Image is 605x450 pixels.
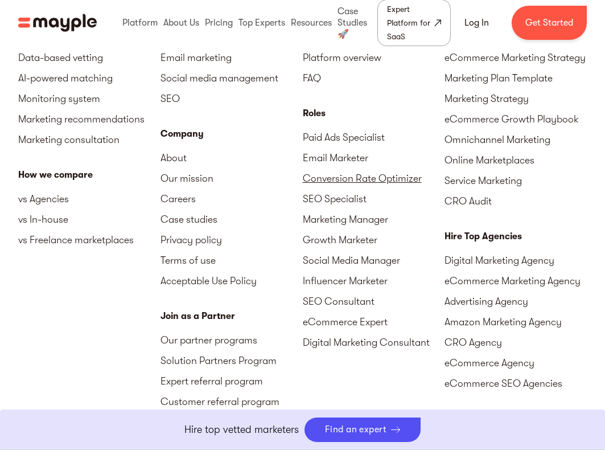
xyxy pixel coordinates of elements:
div: Pricing [202,5,236,41]
div: Expert Platform for SaaS [387,2,432,43]
a: About [160,148,303,168]
a: Marketing Strategy [445,88,587,109]
a: Marketing Manager [303,209,445,230]
a: Marketing recommendations [18,109,160,129]
a: Advertising Agency [445,291,587,312]
a: Solution Partners Program [160,350,303,371]
a: Email marketing [160,47,303,68]
a: Careers [160,189,303,209]
div: Find an expert [325,424,387,435]
iframe: Chat Widget [400,318,605,450]
div: How we compare [18,168,160,182]
a: Conversion Rate Optimizer [303,168,445,189]
a: Customer referral program [160,391,303,412]
a: Case studies [160,209,303,230]
a: Platform overview [303,47,445,68]
a: vs In-house [18,209,160,230]
div: Company [160,127,303,141]
a: Log In [451,9,503,36]
a: Social Media Manager [303,250,445,271]
a: Our mission [160,168,303,189]
a: Expert referral program [160,371,303,391]
a: FAQ [303,68,445,88]
a: Privacy policy [160,230,303,250]
a: home [18,12,97,34]
a: vs Freelance marketplaces [18,230,160,250]
a: Social media management [160,68,303,88]
div: Top Experts [236,5,288,41]
a: SEO Specialist [303,189,445,209]
a: eCommerce Marketing Agency [445,271,587,291]
a: Online Marketplaces [445,150,587,170]
a: Digital Marketing Agency [445,250,587,271]
a: Paid Ads Specialist [303,127,445,148]
a: Marketing consultation [18,129,160,150]
a: Digital Marketing Consultant [303,332,445,353]
a: Monitoring system [18,88,160,109]
div: Resources [288,5,335,41]
img: Mayple logo [18,12,97,34]
a: eCommerce Growth Playbook [445,109,587,129]
div: Platform [120,5,160,41]
a: Growth Marketer [303,230,445,250]
a: Influencer Marketer [303,271,445,291]
a: Acceptable Use Policy [160,271,303,291]
div: Hire Top Agencies [445,230,587,243]
a: SEO [160,88,303,109]
div: Roles [303,107,445,120]
a: Amazon Marketing Agency [445,312,587,332]
a: Terms of use [160,250,303,271]
p: Hire top vetted marketers [184,422,299,437]
a: Our partner programs [160,330,303,350]
a: Service Marketing [445,170,587,191]
a: Omnichannel Marketing [445,129,587,150]
div: About Us [160,5,202,41]
a: vs Agencies [18,189,160,209]
a: eCommerce Expert [303,312,445,332]
a: Email Marketer [303,148,445,168]
a: Data-based vetting [18,47,160,68]
div: Join as a Partner [160,309,303,323]
a: Get Started [512,6,587,40]
a: AI-powered matching [18,68,160,88]
a: SEO Consultant [303,291,445,312]
a: CRO Audit [445,191,587,211]
a: Marketing Plan Template [445,68,587,88]
a: eCommerce Marketing Strategy [445,47,587,68]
